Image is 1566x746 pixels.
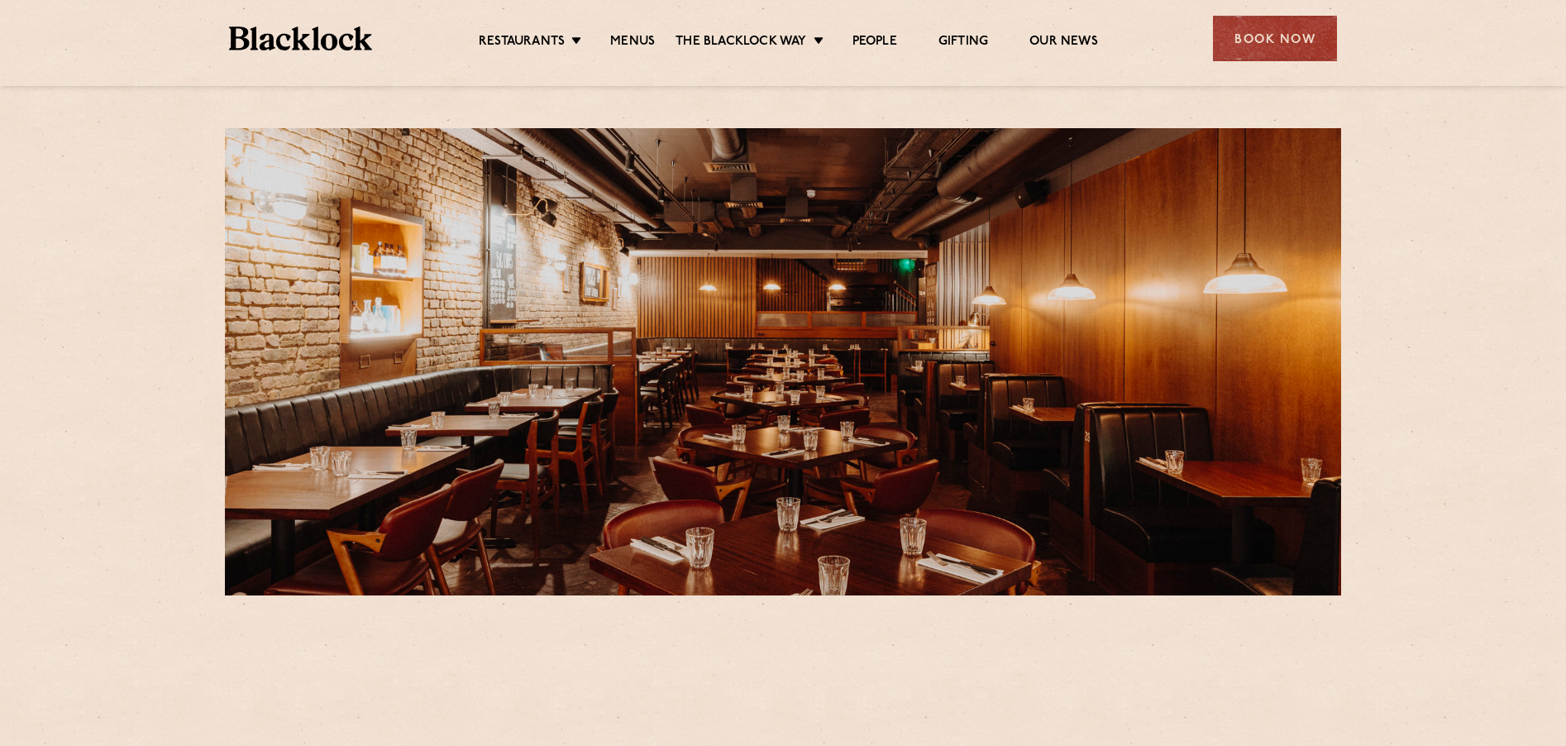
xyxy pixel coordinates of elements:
div: Book Now [1213,16,1337,61]
a: Our News [1029,34,1098,52]
a: The Blacklock Way [676,34,806,52]
img: BL_Textured_Logo-footer-cropped.svg [229,26,372,50]
a: People [852,34,897,52]
a: Menus [610,34,655,52]
a: Gifting [938,34,988,52]
a: Restaurants [479,34,565,52]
